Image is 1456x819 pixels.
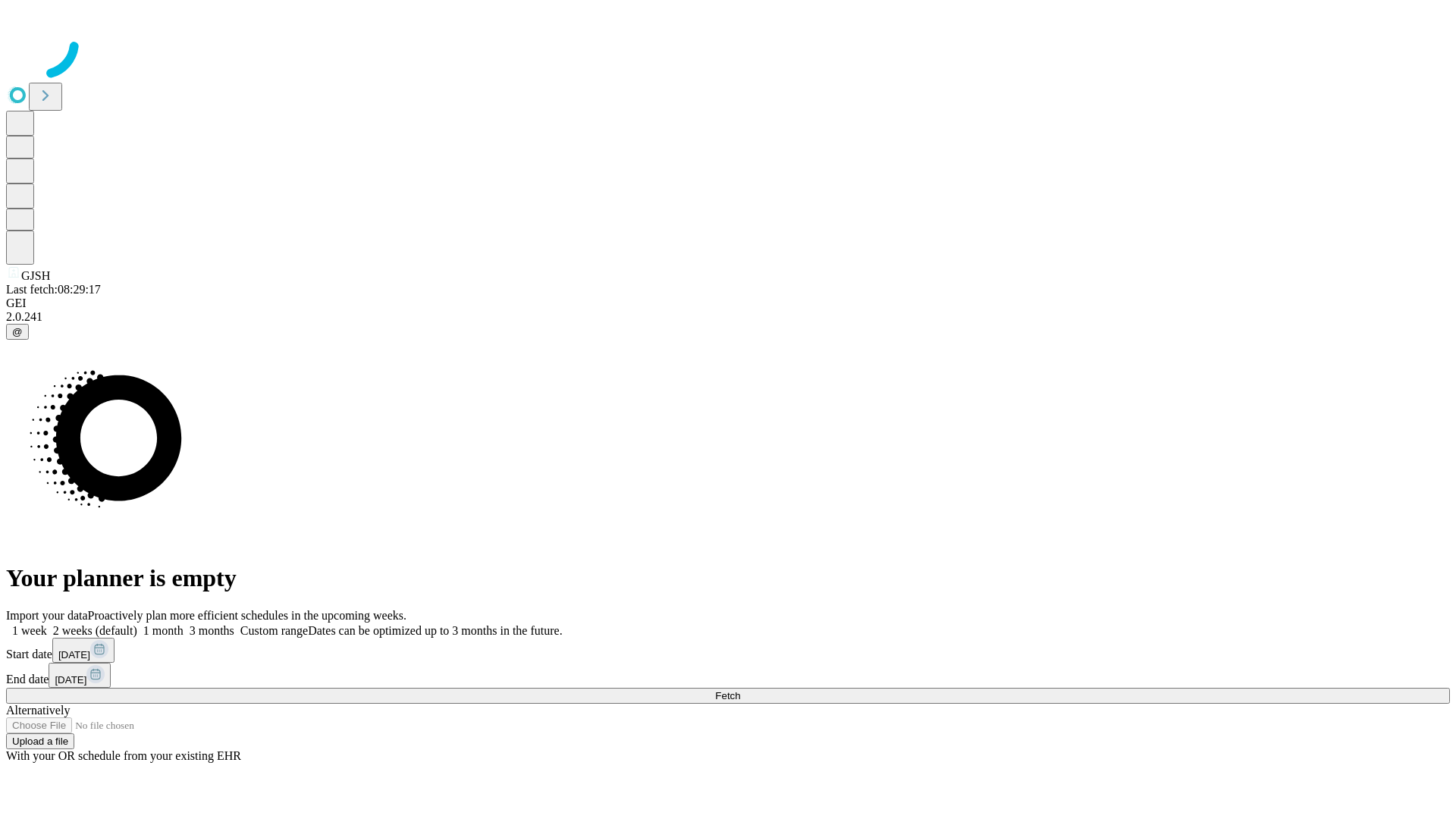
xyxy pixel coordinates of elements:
[6,704,70,717] span: Alternatively
[6,749,241,762] span: With your OR schedule from your existing EHR
[52,638,115,663] button: [DATE]
[190,624,234,637] span: 3 months
[715,690,740,701] span: Fetch
[308,624,562,637] span: Dates can be optimized up to 3 months in the future.
[21,269,50,282] span: GJSH
[6,324,29,340] button: @
[12,326,23,337] span: @
[58,649,90,661] span: [DATE]
[240,624,308,637] span: Custom range
[12,624,47,637] span: 1 week
[6,638,1450,663] div: Start date
[6,663,1450,688] div: End date
[6,688,1450,704] button: Fetch
[6,733,74,749] button: Upload a file
[6,297,1450,310] div: GEI
[6,310,1450,324] div: 2.0.241
[88,609,406,622] span: Proactively plan more efficient schedules in the upcoming weeks.
[53,624,137,637] span: 2 weeks (default)
[6,609,88,622] span: Import your data
[55,674,86,686] span: [DATE]
[143,624,184,637] span: 1 month
[49,663,111,688] button: [DATE]
[6,564,1450,592] h1: Your planner is empty
[6,283,101,296] span: Last fetch: 08:29:17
